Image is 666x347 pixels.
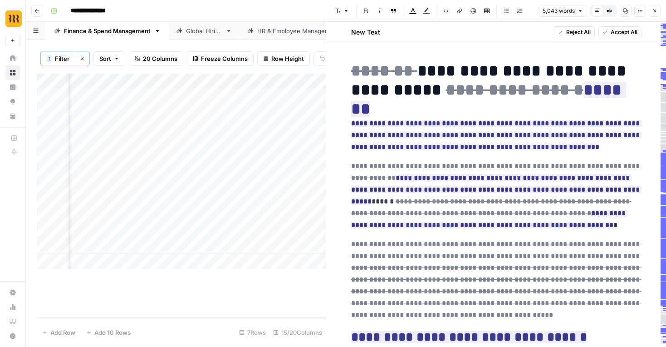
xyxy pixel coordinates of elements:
a: Global Hiring [168,22,240,40]
h2: New Text [351,28,380,37]
a: Opportunities [5,94,20,109]
span: 5,043 words [543,7,575,15]
button: 20 Columns [129,51,183,66]
div: 15/20 Columns [269,325,326,340]
button: Freeze Columns [187,51,254,66]
a: Browse [5,65,20,80]
span: Row Height [271,54,304,63]
span: 1 [48,55,51,62]
a: HR & Employee Management [240,22,357,40]
button: Add Row [37,325,81,340]
a: Finance & Spend Management [46,22,168,40]
button: Sort [93,51,125,66]
a: Settings [5,285,20,300]
div: HR & Employee Management [257,26,340,35]
span: Freeze Columns [201,54,248,63]
button: Add 10 Rows [81,325,136,340]
a: Learning Hub [5,314,20,329]
a: Your Data [5,109,20,124]
a: Insights [5,80,20,94]
button: Workspace: Rippling [5,7,20,30]
button: 1Filter [41,51,75,66]
div: Finance & Spend Management [64,26,151,35]
button: Accept All [598,26,642,38]
span: Accept All [611,28,637,36]
a: Home [5,51,20,65]
button: 5,043 words [539,5,587,17]
span: Filter [55,54,69,63]
span: Add 10 Rows [94,328,131,337]
span: 20 Columns [143,54,177,63]
span: Reject All [566,28,591,36]
a: Usage [5,300,20,314]
button: Help + Support [5,329,20,343]
div: Global Hiring [186,26,222,35]
div: 1 [47,55,52,62]
button: Row Height [257,51,310,66]
button: Reject All [554,26,595,38]
img: Rippling Logo [5,10,22,27]
span: Sort [99,54,111,63]
div: 7 Rows [235,325,269,340]
span: Add Row [50,328,75,337]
